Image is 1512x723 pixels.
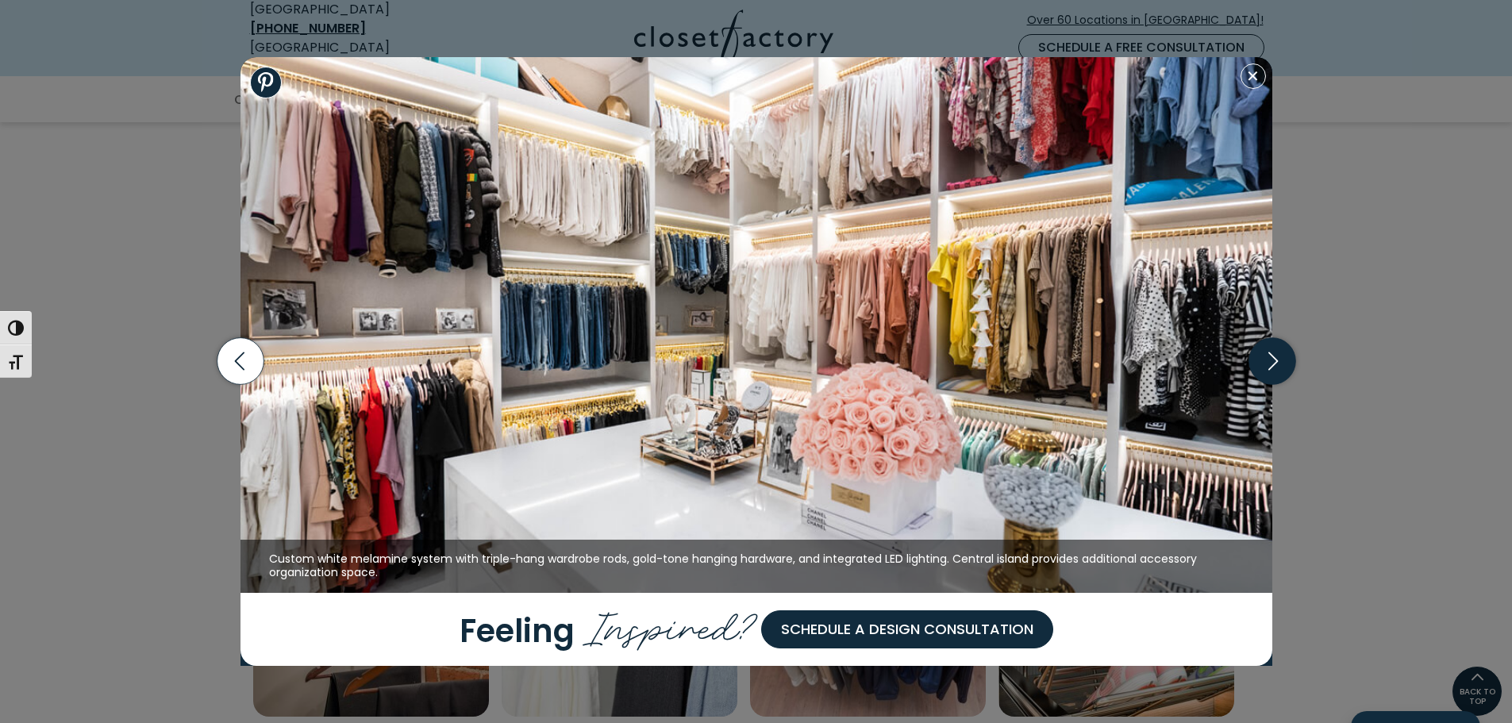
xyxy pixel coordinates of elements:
span: Inspired? [583,592,761,656]
button: Close modal [1241,63,1266,89]
figcaption: Custom white melamine system with triple-hang wardrobe rods, gold-tone hanging hardware, and inte... [240,540,1272,593]
span: Feeling [460,608,575,652]
a: Share to Pinterest [250,67,282,98]
a: Schedule a Design Consultation [761,610,1053,648]
img: Custom white melamine system with triple-hang wardrobe rods, gold-tone hanging hardware, and inte... [240,57,1272,593]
